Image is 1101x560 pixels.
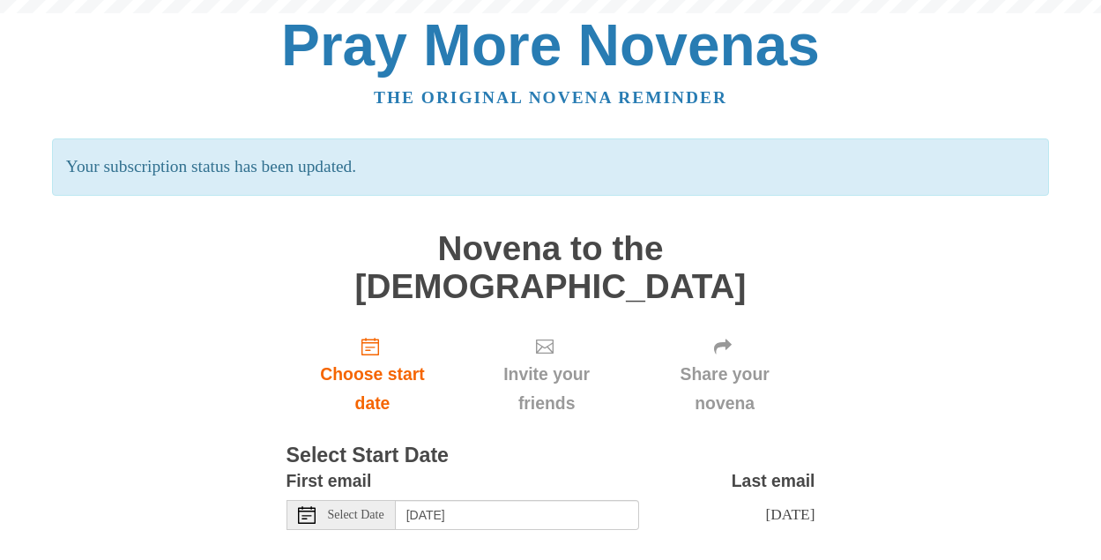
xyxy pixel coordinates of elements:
a: The original novena reminder [374,88,727,107]
div: Click "Next" to confirm your start date first. [635,323,815,428]
label: Last email [732,467,815,496]
h3: Select Start Date [286,444,815,467]
span: [DATE] [765,505,815,523]
a: Choose start date [286,323,459,428]
label: First email [286,467,372,496]
span: Select Date [328,509,384,521]
p: Your subscription status has been updated. [52,138,1049,196]
span: Choose start date [304,360,442,418]
span: Invite your friends [476,360,616,418]
span: Share your novena [652,360,798,418]
a: Pray More Novenas [281,12,820,78]
div: Click "Next" to confirm your start date first. [458,323,634,428]
h1: Novena to the [DEMOGRAPHIC_DATA] [286,230,815,305]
